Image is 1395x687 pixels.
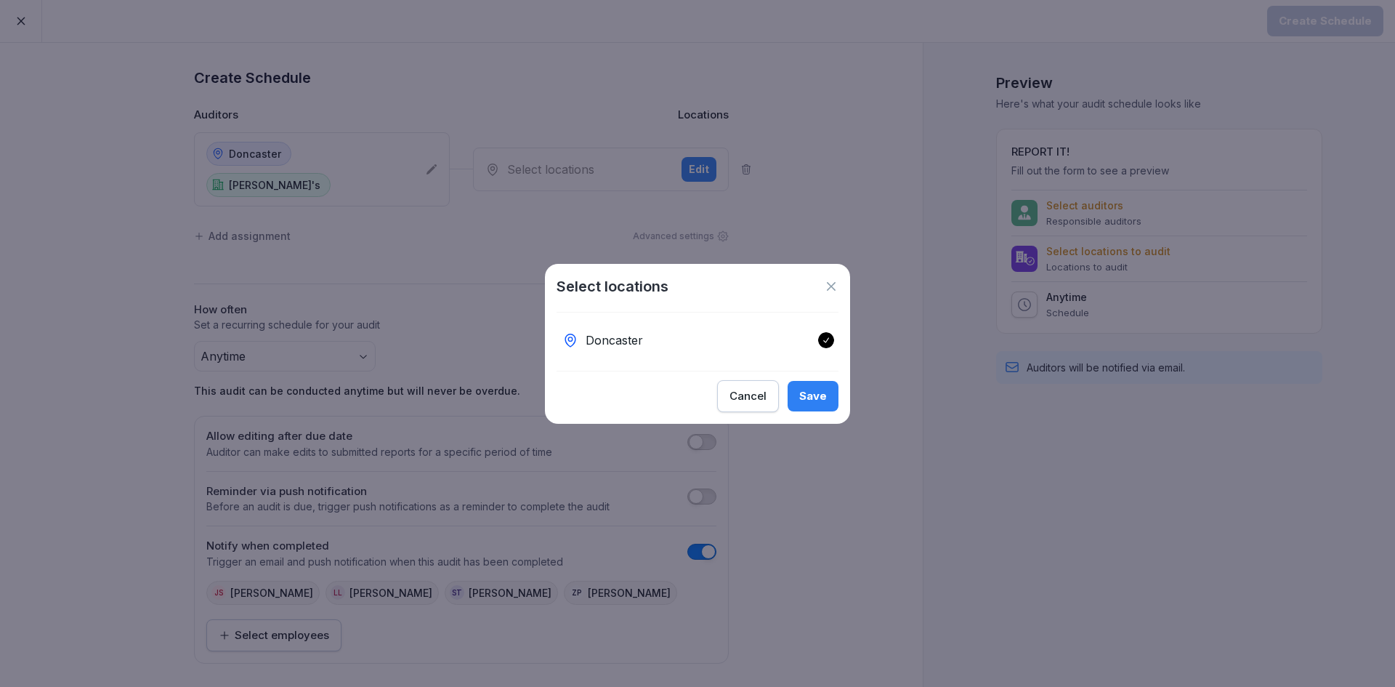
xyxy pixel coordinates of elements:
[729,388,767,404] div: Cancel
[717,380,779,412] button: Cancel
[586,332,643,349] p: Doncaster
[788,381,838,411] button: Save
[799,388,827,404] div: Save
[557,276,668,297] h1: Select locations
